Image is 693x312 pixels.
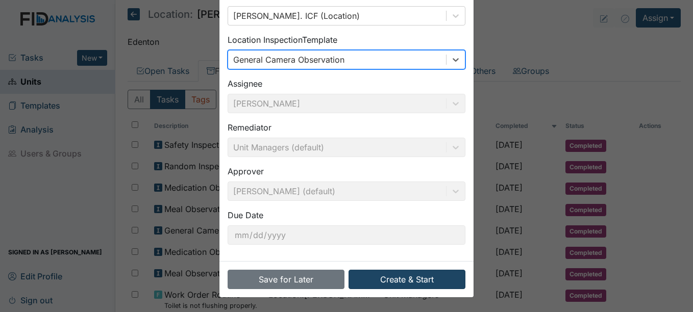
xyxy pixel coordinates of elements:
label: Location Inspection Template [228,34,337,46]
div: [PERSON_NAME]. ICF (Location) [233,10,360,22]
div: General Camera Observation [233,54,344,66]
label: Assignee [228,77,262,90]
label: Due Date [228,209,263,221]
label: Remediator [228,121,271,134]
button: Create & Start [349,270,465,289]
label: Approver [228,165,264,177]
button: Save for Later [228,270,344,289]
